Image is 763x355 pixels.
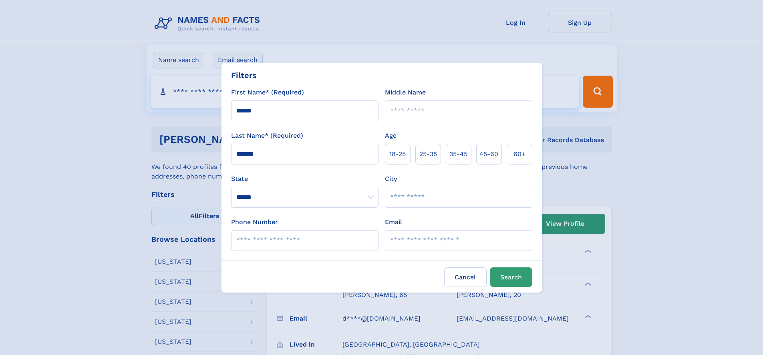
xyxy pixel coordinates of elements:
label: Phone Number [231,217,278,227]
label: Email [385,217,402,227]
label: Cancel [444,267,487,287]
label: First Name* (Required) [231,88,304,97]
div: Filters [231,69,257,81]
label: City [385,174,397,184]
span: 25‑35 [419,149,437,159]
span: 35‑45 [449,149,467,159]
span: 60+ [513,149,525,159]
span: 18‑25 [389,149,406,159]
label: Last Name* (Required) [231,131,303,140]
label: State [231,174,378,184]
button: Search [490,267,532,287]
label: Age [385,131,397,140]
span: 45‑60 [479,149,498,159]
label: Middle Name [385,88,426,97]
